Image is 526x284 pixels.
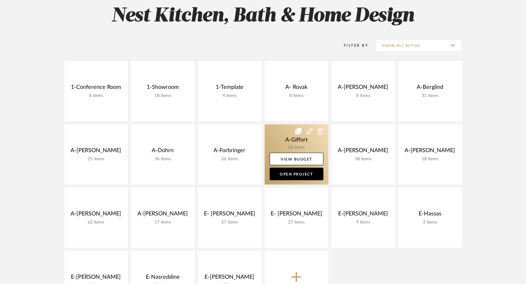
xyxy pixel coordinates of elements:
div: A-[PERSON_NAME] [69,210,123,220]
a: View Budget [270,153,323,165]
div: Filter By [336,42,369,49]
div: A-Dohrn [136,147,190,156]
h2: Nest Kitchen, Bath & Home Design [38,4,488,28]
div: E-[PERSON_NAME] [69,274,123,283]
div: E-Hassas [403,210,457,220]
a: Open Project [270,168,323,180]
div: 1-Showroom [136,84,190,93]
div: A-[PERSON_NAME] [403,147,457,156]
div: 9 items [337,220,390,225]
div: 18 items [136,93,190,99]
div: 2 items [403,220,457,225]
div: E- [PERSON_NAME] [203,210,257,220]
div: A- Rovak [270,84,323,93]
div: 38 items [337,156,390,162]
div: A-[PERSON_NAME] [69,147,123,156]
div: E- [PERSON_NAME] [270,210,323,220]
div: A-Forbringer [203,147,257,156]
div: E-[PERSON_NAME] [203,274,257,283]
div: E-Nasreddine [136,274,190,283]
div: 4 items [203,93,257,99]
div: 25 items [69,156,123,162]
div: A-[PERSON_NAME] [337,147,390,156]
div: 31 items [403,93,457,99]
div: 1-Template [203,84,257,93]
div: 62 items [69,220,123,225]
div: 8 items [69,93,123,99]
div: A-Berglind [403,84,457,93]
div: 36 items [136,156,190,162]
div: 8 items [337,93,390,99]
div: 17 items [136,220,190,225]
div: A-[PERSON_NAME] [337,84,390,93]
div: 27 items [270,220,323,225]
div: 18 items [403,156,457,162]
div: 8 items [270,93,323,99]
div: 1-Conference Room [69,84,123,93]
div: 26 items [203,156,257,162]
div: A-[PERSON_NAME] [136,210,190,220]
div: 27 items [203,220,257,225]
div: E-[PERSON_NAME] [337,210,390,220]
